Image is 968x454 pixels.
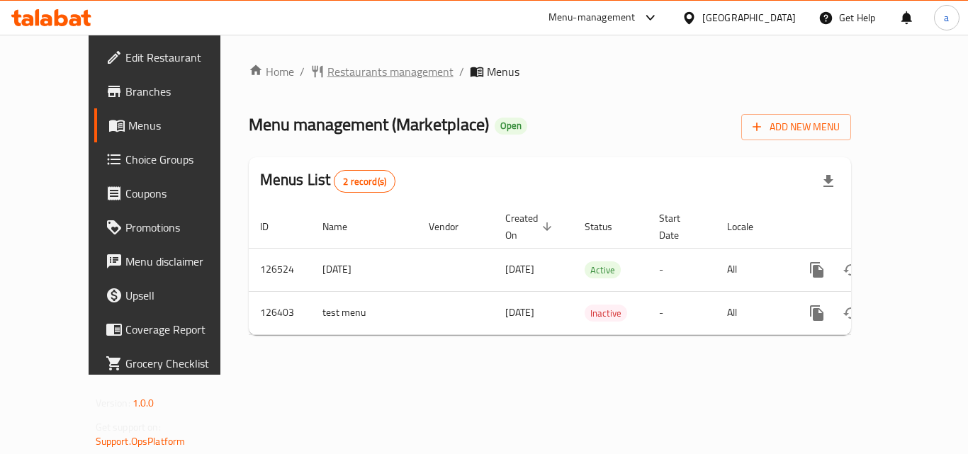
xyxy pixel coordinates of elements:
span: Created On [505,210,556,244]
td: 126403 [249,291,311,334]
div: Open [495,118,527,135]
span: Edit Restaurant [125,49,239,66]
a: Home [249,63,294,80]
li: / [459,63,464,80]
td: - [648,248,716,291]
a: Grocery Checklist [94,346,250,380]
div: Export file [811,164,845,198]
span: [DATE] [505,260,534,278]
span: Status [585,218,631,235]
span: Upsell [125,287,239,304]
div: Menu-management [548,9,636,26]
span: ID [260,218,287,235]
span: Active [585,262,621,278]
a: Edit Restaurant [94,40,250,74]
td: test menu [311,291,417,334]
div: [GEOGRAPHIC_DATA] [702,10,796,25]
td: All [716,248,789,291]
span: Menu management ( Marketplace ) [249,108,489,140]
a: Menus [94,108,250,142]
span: Menus [487,63,519,80]
span: Name [322,218,366,235]
li: / [300,63,305,80]
span: Choice Groups [125,151,239,168]
a: Support.OpsPlatform [96,432,186,450]
td: All [716,291,789,334]
button: more [800,253,834,287]
a: Coupons [94,176,250,210]
span: a [944,10,949,25]
button: Change Status [834,296,868,330]
span: Promotions [125,219,239,236]
span: Vendor [429,218,477,235]
span: Get support on: [96,418,161,436]
a: Choice Groups [94,142,250,176]
span: [DATE] [505,303,534,322]
span: Inactive [585,305,627,322]
span: Version: [96,394,130,412]
a: Branches [94,74,250,108]
span: Restaurants management [327,63,454,80]
button: Change Status [834,253,868,287]
a: Coverage Report [94,312,250,346]
span: Coverage Report [125,321,239,338]
td: 126524 [249,248,311,291]
span: 1.0.0 [133,394,154,412]
span: 2 record(s) [334,175,395,188]
span: Grocery Checklist [125,355,239,372]
button: Add New Menu [741,114,851,140]
button: more [800,296,834,330]
span: Menu disclaimer [125,253,239,270]
span: Open [495,120,527,132]
span: Start Date [659,210,699,244]
h2: Menus List [260,169,395,193]
nav: breadcrumb [249,63,852,80]
span: Add New Menu [753,118,840,136]
td: [DATE] [311,248,417,291]
td: - [648,291,716,334]
th: Actions [789,205,947,249]
a: Menu disclaimer [94,244,250,278]
table: enhanced table [249,205,947,335]
span: Locale [727,218,772,235]
a: Upsell [94,278,250,312]
span: Menus [128,117,239,134]
span: Coupons [125,185,239,202]
a: Promotions [94,210,250,244]
a: Restaurants management [310,63,454,80]
span: Branches [125,83,239,100]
